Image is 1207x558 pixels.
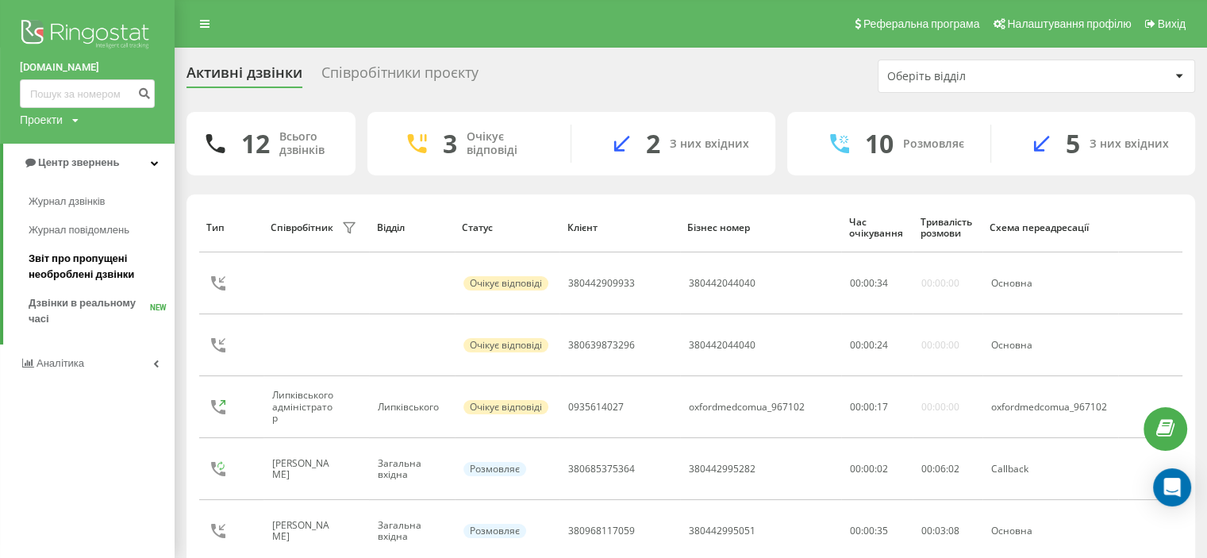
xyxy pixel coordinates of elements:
div: : : [850,340,888,351]
div: Співробітник [271,222,333,233]
div: Загальна вхідна [378,520,445,543]
span: Журнал повідомлень [29,222,129,238]
input: Пошук за номером [20,79,155,108]
div: Тип [206,222,256,233]
div: : : [850,402,888,413]
div: 0935614027 [568,402,624,413]
span: 00 [850,276,861,290]
div: Open Intercom Messenger [1153,468,1191,506]
a: Журнал дзвінків [29,187,175,216]
div: Співробітники проєкту [321,64,479,89]
div: 380442044040 [689,340,755,351]
div: 00:00:35 [850,525,904,537]
div: Очікує відповіді [463,400,548,414]
div: 380442044040 [689,278,755,289]
div: 3 [443,129,457,159]
span: Звіт про пропущені необроблені дзвінки [29,251,167,283]
span: 02 [948,462,959,475]
span: 08 [948,524,959,537]
span: Аналiтика [37,357,84,369]
div: 00:00:00 [921,402,959,413]
span: Центр звернень [38,156,119,168]
div: Основна [991,525,1109,537]
div: Липківського [378,402,445,413]
div: 380968117059 [568,525,635,537]
div: 380685375364 [568,464,635,475]
span: 17 [877,400,888,414]
span: Журнал дзвінків [29,194,105,210]
div: Очікує відповіді [467,130,547,157]
div: Розмовляє [463,462,526,476]
span: Реферальна програма [863,17,980,30]
div: 12 [241,129,270,159]
div: [PERSON_NAME] [272,458,337,481]
div: [PERSON_NAME] [272,520,337,543]
div: Очікує відповіді [463,276,548,291]
div: Callback [991,464,1109,475]
div: Статус [462,222,552,233]
div: З них вхідних [670,137,749,151]
span: 00 [850,400,861,414]
div: : : [921,464,959,475]
span: 06 [935,462,946,475]
div: Час очікування [848,217,905,240]
div: 00:00:00 [921,278,959,289]
div: 5 [1066,129,1080,159]
span: Дзвінки в реальному часі [29,295,150,327]
div: З них вхідних [1090,137,1169,151]
span: 03 [935,524,946,537]
div: Проекти [20,112,63,128]
div: oxfordmedcomua_967102 [991,402,1109,413]
div: : : [921,525,959,537]
div: : : [850,278,888,289]
span: Вихід [1158,17,1186,30]
a: Журнал повідомлень [29,216,175,244]
span: 00 [921,524,932,537]
span: 34 [877,276,888,290]
div: Схема переадресації [990,222,1111,233]
span: 00 [850,338,861,352]
div: Очікує відповіді [463,338,548,352]
div: 380442995282 [689,464,755,475]
span: 00 [863,276,874,290]
span: 00 [921,462,932,475]
img: Ringostat logo [20,16,155,56]
div: Активні дзвінки [186,64,302,89]
span: 00 [863,338,874,352]
div: 10 [865,129,894,159]
a: Центр звернень [3,144,175,182]
div: 00:00:00 [921,340,959,351]
div: Тривалість розмови [921,217,974,240]
a: [DOMAIN_NAME] [20,60,155,75]
div: oxfordmedcomua_967102 [689,402,805,413]
div: Розмовляє [463,524,526,538]
div: 380442995051 [689,525,755,537]
div: 00:00:02 [850,464,904,475]
div: Оберіть відділ [887,70,1077,83]
div: Основна [991,278,1109,289]
div: 2 [646,129,660,159]
a: Дзвінки в реальному часіNEW [29,289,175,333]
span: 24 [877,338,888,352]
div: 380442909933 [568,278,635,289]
div: Всього дзвінків [279,130,336,157]
div: Розмовляє [903,137,964,151]
a: Звіт про пропущені необроблені дзвінки [29,244,175,289]
span: 00 [863,400,874,414]
div: Липківського адміністратор [272,390,337,424]
div: 380639873296 [568,340,635,351]
div: Бізнес номер [687,222,834,233]
div: Відділ [377,222,448,233]
div: Клієнт [567,222,673,233]
span: Налаштування профілю [1007,17,1131,30]
div: Загальна вхідна [378,458,445,481]
div: Основна [991,340,1109,351]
